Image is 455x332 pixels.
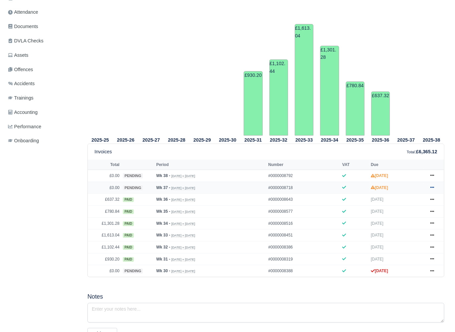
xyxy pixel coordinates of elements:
strong: [DATE] [371,173,388,178]
strong: £6,365.12 [416,149,437,154]
span: paid [123,233,134,238]
th: 2025-36 [368,136,393,144]
small: [DATE] » [DATE] [171,245,195,250]
span: Offences [8,66,33,73]
strong: Wk 30 - [156,269,170,273]
td: £930.20 [88,253,121,265]
th: 2025-26 [113,136,138,144]
span: Accidents [8,80,35,88]
strong: Wk 37 - [156,185,170,190]
span: paid [123,197,134,202]
strong: Wk 31 - [156,257,170,262]
a: Assets [5,49,79,62]
td: £0.00 [88,265,121,277]
strong: Wk 32 - [156,245,170,250]
td: #0000008319 [267,253,341,265]
a: Offences [5,63,79,76]
th: Number [267,160,341,170]
td: #0000008577 [267,206,341,218]
th: 2025-34 [317,136,342,144]
td: #0000008718 [267,182,341,194]
a: Onboarding [5,134,79,147]
th: 2025-30 [215,136,240,144]
strong: Wk 34 - [156,221,170,226]
strong: Wk 38 - [156,173,170,178]
td: £1,102.44 [88,241,121,254]
small: [DATE] » [DATE] [171,186,195,190]
span: paid [123,221,134,226]
small: [DATE] » [DATE] [171,198,195,202]
span: [DATE] [371,233,384,237]
small: [DATE] » [DATE] [171,258,195,262]
span: pending [123,185,143,190]
th: 2025-37 [393,136,419,144]
h5: Notes [87,293,444,300]
div: : [407,148,437,156]
span: paid [123,245,134,250]
small: [DATE] » [DATE] [171,269,195,273]
td: #0000008516 [267,217,341,229]
span: [DATE] [371,257,384,262]
td: #0000008451 [267,229,341,241]
th: 2025-33 [291,136,317,144]
h6: Invoices [94,149,112,155]
th: 2025-27 [139,136,164,144]
td: £930.20 [244,71,262,136]
th: VAT [340,160,369,170]
span: [DATE] [371,209,384,214]
small: [DATE] » [DATE] [171,174,195,178]
th: Period [155,160,267,170]
span: Accounting [8,109,38,116]
a: Trainings [5,92,79,105]
strong: Wk 36 - [156,197,170,202]
strong: Wk 33 - [156,233,170,237]
td: £1,613.04 [295,24,313,136]
td: £0.00 [88,170,121,182]
strong: [DATE] [371,269,388,273]
span: paid [123,257,134,262]
td: £1,102.44 [269,59,288,136]
td: £1,301.28 [320,46,339,136]
td: #0000008792 [267,170,341,182]
strong: Wk 35 - [156,209,170,214]
th: 2025-25 [87,136,113,144]
span: Documents [8,23,38,30]
small: [DATE] » [DATE] [171,233,195,237]
span: [DATE] [371,221,384,226]
span: Assets [8,51,28,59]
th: 2025-35 [343,136,368,144]
a: Accidents [5,77,79,90]
th: Due [369,160,424,170]
strong: [DATE] [371,185,388,190]
span: Onboarding [8,137,39,145]
span: paid [123,209,134,214]
th: 2025-29 [189,136,215,144]
span: Performance [8,123,41,131]
span: pending [123,173,143,178]
th: 2025-28 [164,136,189,144]
span: pending [123,269,143,274]
a: Performance [5,120,79,133]
td: £637.32 [371,92,390,136]
a: Attendance [5,6,79,19]
td: £637.32 [88,194,121,206]
span: Attendance [8,8,38,16]
td: £780.84 [346,81,365,136]
span: [DATE] [371,197,384,202]
small: [DATE] » [DATE] [171,222,195,226]
td: #0000008386 [267,241,341,254]
td: £1,613.04 [88,229,121,241]
th: Total [88,160,121,170]
small: [DATE] » [DATE] [171,210,195,214]
th: 2025-38 [419,136,444,144]
td: #0000008643 [267,194,341,206]
span: DVLA Checks [8,37,43,45]
td: £0.00 [88,182,121,194]
span: Trainings [8,94,33,102]
a: Accounting [5,106,79,119]
small: Total [407,150,415,154]
a: DVLA Checks [5,34,79,47]
td: £1,301.28 [88,217,121,229]
th: 2025-31 [240,136,266,144]
span: [DATE] [371,245,384,250]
